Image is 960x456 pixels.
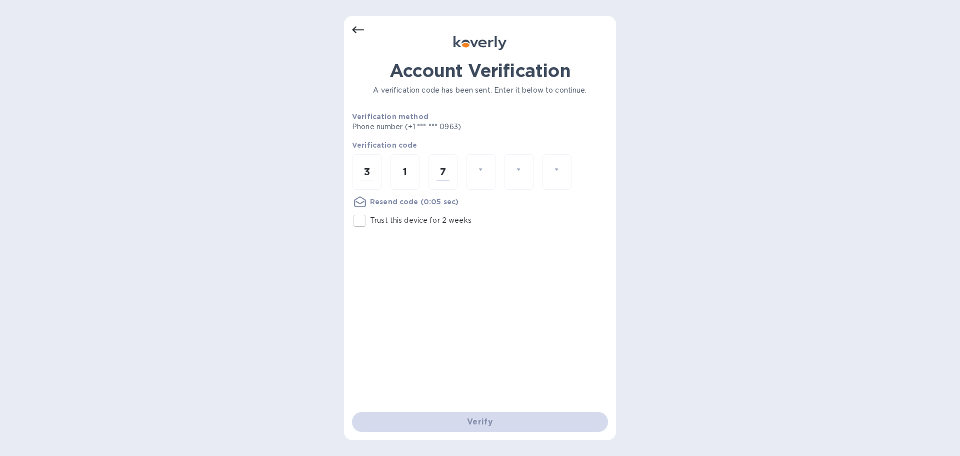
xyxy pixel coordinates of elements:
[352,122,537,132] p: Phone number (+1 *** *** 0963)
[370,198,458,206] u: Resend code (0:05 sec)
[352,113,428,121] b: Verification method
[352,140,608,150] p: Verification code
[370,215,471,226] p: Trust this device for 2 weeks
[352,60,608,81] h1: Account Verification
[352,85,608,96] p: A verification code has been sent. Enter it below to continue.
